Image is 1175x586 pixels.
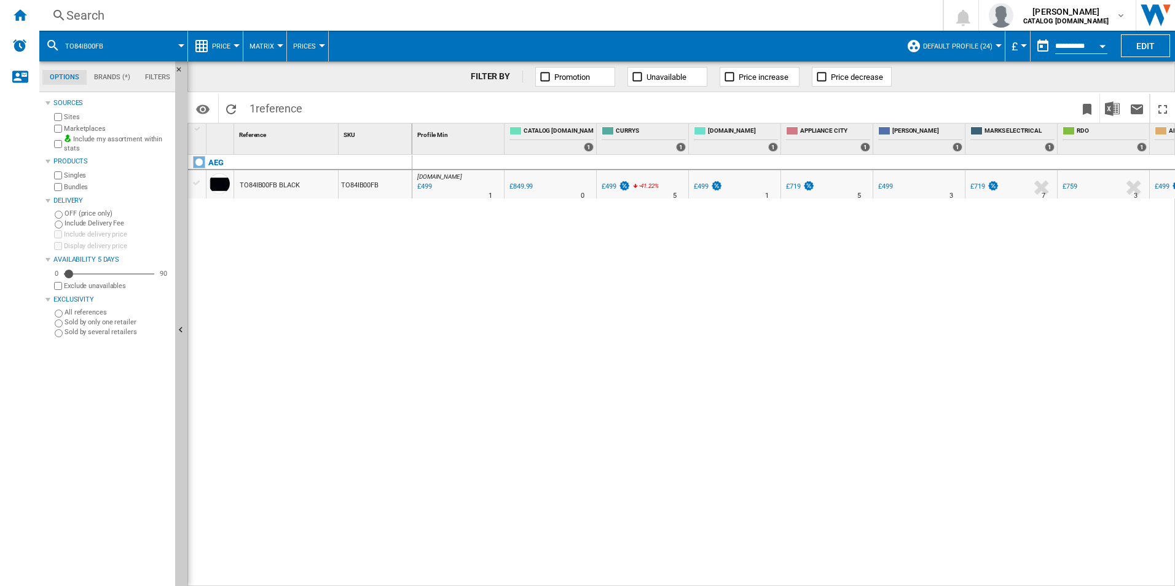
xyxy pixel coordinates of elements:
[64,135,71,142] img: mysite-bg-18x18.png
[53,157,170,166] div: Products
[984,127,1055,137] span: MARKS ELECTRICAL
[600,181,631,193] div: £499
[969,181,999,193] div: £719
[1137,143,1147,152] div: 1 offers sold by RDO
[65,308,170,317] label: All references
[471,71,523,83] div: FILTER BY
[638,181,645,195] i: %
[599,123,688,154] div: CURRYS 1 offers sold by CURRYS
[1155,182,1169,190] div: £499
[710,181,723,191] img: promotionV3.png
[250,31,280,61] button: Matrix
[54,113,62,121] input: Sites
[1100,94,1125,123] button: Download in Excel
[860,143,870,152] div: 1 offers sold by APPLIANCE CITY
[65,219,170,228] label: Include Delivery Fee
[339,170,412,198] div: TO84IB00FB
[1150,94,1175,123] button: Maximize
[673,190,677,202] div: Delivery Time : 5 days
[237,123,338,143] div: Sort None
[989,3,1013,28] img: profile.jpg
[415,181,432,193] div: Last updated : Friday, 29 August 2025 10:03
[65,31,116,61] button: TO84IB00FB
[64,124,170,133] label: Marketplaces
[627,67,707,87] button: Unavailable
[692,181,723,193] div: £499
[803,181,815,191] img: promotionV3.png
[1012,40,1018,53] span: £
[293,31,322,61] button: Prices
[54,171,62,179] input: Singles
[906,31,999,61] div: Default profile (24)
[1091,33,1114,55] button: Open calendar
[415,123,504,143] div: Profile Min Sort None
[892,127,962,137] span: [PERSON_NAME]
[54,282,62,290] input: Display delivery price
[65,327,170,337] label: Sold by several retailers
[1077,127,1147,137] span: RDO
[64,171,170,180] label: Singles
[209,123,234,143] div: Sort None
[415,123,504,143] div: Sort None
[55,211,63,219] input: OFF (price only)
[876,181,893,193] div: £499
[65,209,170,218] label: OFF (price only)
[739,72,788,82] span: Price increase
[968,123,1057,154] div: MARKS ELECTRICAL 1 offers sold by MARKS ELECTRICAL
[54,136,62,152] input: Include my assortment within stats
[1121,34,1170,57] button: Edit
[237,123,338,143] div: Reference Sort None
[243,94,308,120] span: 1
[524,127,594,137] span: CATALOG [DOMAIN_NAME]
[65,318,170,327] label: Sold by only one retailer
[1125,94,1149,123] button: Send this report by email
[987,181,999,191] img: promotionV3.png
[239,131,266,138] span: Reference
[175,61,190,84] button: Hide
[138,70,178,85] md-tab-item: Filters
[53,295,170,305] div: Exclusivity
[341,123,412,143] div: SKU Sort None
[1012,31,1024,61] div: £
[953,143,962,152] div: 1 offers sold by JOHN LEWIS
[786,182,801,190] div: £719
[800,127,870,137] span: APPLIANCE CITY
[42,70,87,85] md-tab-item: Options
[691,123,780,154] div: [DOMAIN_NAME] 1 offers sold by AO.COM
[54,183,62,191] input: Bundles
[970,182,985,190] div: £719
[765,190,769,202] div: Delivery Time : 1 day
[45,31,181,61] div: TO84IB00FB
[417,131,448,138] span: Profile Min
[52,269,61,278] div: 0
[584,143,594,152] div: 1 offers sold by CATALOG ELECTROLUX.UK
[250,42,274,50] span: Matrix
[535,67,615,87] button: Promotion
[1061,181,1077,193] div: £759
[812,67,892,87] button: Price decrease
[54,125,62,133] input: Marketplaces
[64,135,170,154] label: Include my assortment within stats
[64,268,154,280] md-slider: Availability
[212,42,230,50] span: Price
[53,196,170,206] div: Delivery
[65,42,103,50] span: TO84IB00FB
[508,181,533,193] div: £849.99
[157,269,170,278] div: 90
[1042,190,1045,202] div: Delivery Time : 7 days
[694,182,709,190] div: £499
[618,181,631,191] img: promotionV3.png
[53,255,170,265] div: Availability 5 Days
[509,182,533,190] div: £849.99
[87,70,138,85] md-tab-item: Brands (*)
[293,42,316,50] span: Prices
[554,72,590,82] span: Promotion
[53,98,170,108] div: Sources
[256,102,302,115] span: reference
[489,190,492,202] div: Delivery Time : 1 day
[581,190,584,202] div: Delivery Time : 0 day
[341,123,412,143] div: Sort None
[64,241,170,251] label: Display delivery price
[768,143,778,152] div: 1 offers sold by AO.COM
